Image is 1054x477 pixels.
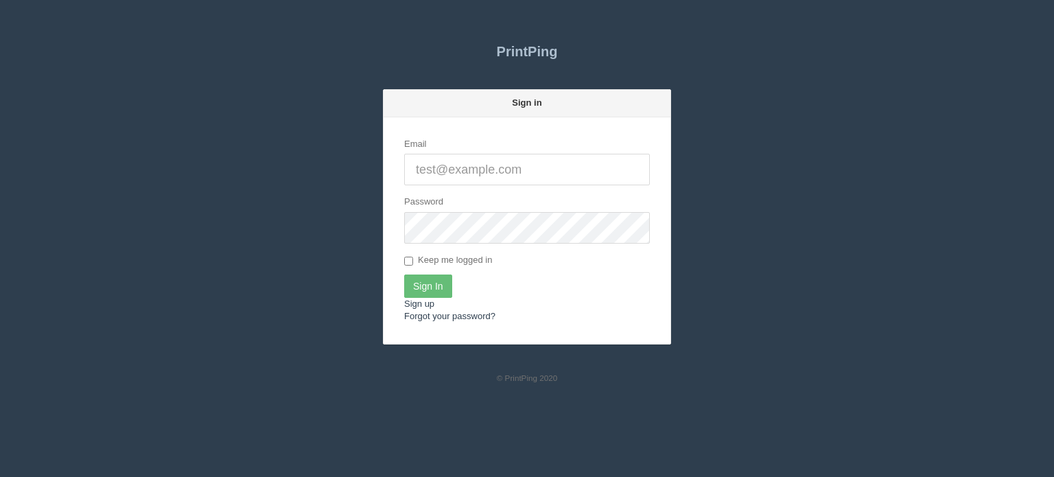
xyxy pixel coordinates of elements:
[404,254,492,268] label: Keep me logged in
[404,257,413,266] input: Keep me logged in
[404,196,443,209] label: Password
[497,373,558,382] small: © PrintPing 2020
[404,154,650,185] input: test@example.com
[404,299,434,309] a: Sign up
[404,311,495,321] a: Forgot your password?
[383,34,671,69] a: PrintPing
[404,138,427,151] label: Email
[512,97,541,108] strong: Sign in
[404,275,452,298] input: Sign In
